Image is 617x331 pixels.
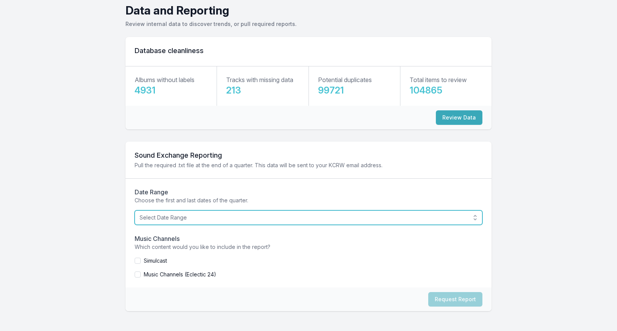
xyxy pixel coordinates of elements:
[125,3,492,17] h1: Data and Reporting
[135,85,156,96] big: 4931
[226,75,293,84] p: Tracks with missing data
[144,257,167,265] label: Simulcast
[135,234,482,243] h2: Music Channels
[125,20,492,28] p: Review internal data to discover trends, or pull required reports.
[135,46,482,55] h2: Database cleanliness
[410,75,467,84] p: Total items to review
[226,85,241,96] big: 213
[436,110,482,125] button: Review Data
[135,75,194,84] p: Albums without labels
[318,75,372,84] p: Potential duplicates
[410,85,442,96] big: 104865
[135,187,482,197] h2: Date Range
[135,243,482,251] p: Which content would you like to include in the report?
[135,151,482,160] h2: Sound Exchange Reporting
[135,197,482,204] p: Choose the first and last dates of the quarter.
[135,161,482,169] p: Pull the required .txt file at the end of a quarter. This data will be sent to your KCRW email ad...
[144,271,216,278] label: Music Channels (Eclectic 24)
[428,292,482,307] button: Request Report
[318,85,344,96] big: 99721
[140,214,467,221] span: Select Date Range
[135,210,482,225] button: Select Date Range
